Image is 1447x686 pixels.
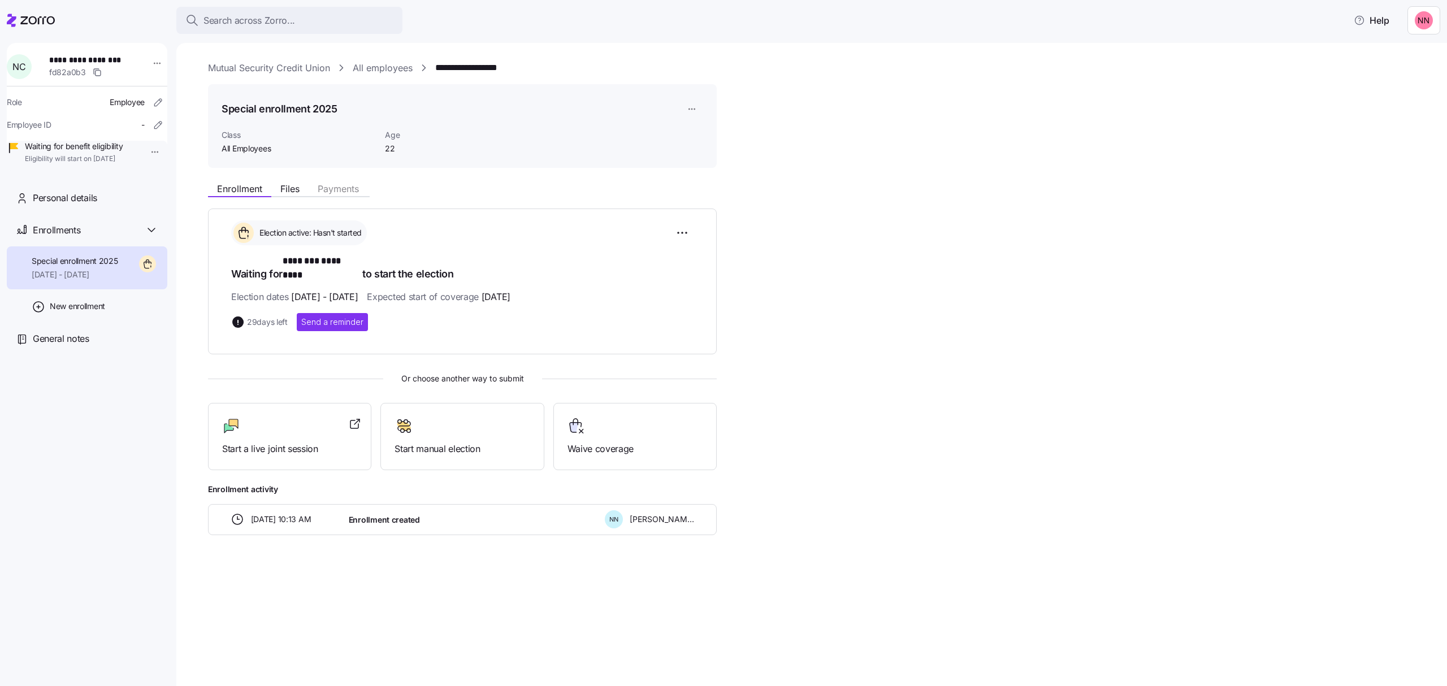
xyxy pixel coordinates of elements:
span: Age [385,129,499,141]
span: Waive coverage [567,442,703,456]
a: Mutual Security Credit Union [208,61,330,75]
span: Payments [318,184,359,193]
span: Enrollment [217,184,262,193]
span: 22 [385,143,499,154]
span: Employee ID [7,119,51,131]
button: Help [1345,9,1398,32]
span: Personal details [33,191,97,205]
span: Enrollment activity [208,484,717,495]
span: Employee [110,97,145,108]
img: 37cb906d10cb440dd1cb011682786431 [1415,11,1433,29]
span: N N [609,516,618,523]
span: [DATE] [482,290,510,304]
h1: Waiting for to start the election [231,254,694,281]
button: Search across Zorro... [176,7,402,34]
span: Files [280,184,300,193]
span: Enrollments [33,223,80,237]
span: fd82a0b3 [49,67,86,78]
span: Help [1354,14,1389,27]
span: Start manual election [395,442,530,456]
span: Start a live joint session [222,442,357,456]
span: All Employees [222,143,376,154]
h1: Special enrollment 2025 [222,102,337,116]
span: General notes [33,332,89,346]
span: 29 days left [247,316,288,328]
span: Search across Zorro... [203,14,295,28]
span: [DATE] - [DATE] [32,269,118,280]
span: N C [12,62,25,71]
a: All employees [353,61,413,75]
span: Class [222,129,376,141]
span: [DATE] 10:13 AM [251,514,311,525]
span: Or choose another way to submit [208,372,717,385]
span: Election active: Hasn't started [256,227,362,238]
span: Role [7,97,22,108]
span: Special enrollment 2025 [32,255,118,267]
button: Send a reminder [297,313,368,331]
span: [DATE] - [DATE] [291,290,358,304]
span: New enrollment [50,301,105,312]
span: Send a reminder [301,316,363,328]
span: Expected start of coverage [367,290,510,304]
span: Eligibility will start on [DATE] [25,154,123,164]
span: Waiting for benefit eligibility [25,141,123,152]
span: Election dates [231,290,358,304]
span: - [141,119,145,131]
span: [PERSON_NAME] [630,514,694,525]
span: Enrollment created [349,514,420,526]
